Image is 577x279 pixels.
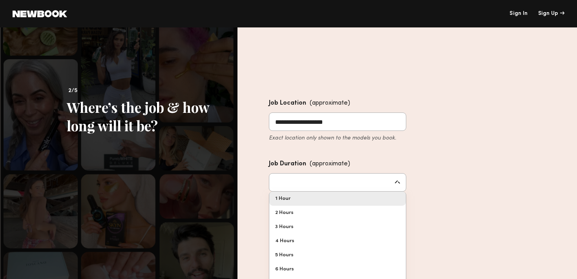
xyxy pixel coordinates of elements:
[269,192,406,206] div: 1 Hour
[269,112,406,131] input: Job Location(approximate)Exact location only shown to the models you book.
[269,248,406,262] div: 5 Hours
[538,11,564,16] a: Sign Up
[269,262,406,276] div: 6 Hours
[269,134,406,142] div: Exact location only shown to the models you book.
[269,206,406,220] div: 2 Hours
[310,98,350,109] div: (approximate)
[269,159,406,169] div: Job Duration
[310,159,350,169] div: (approximate)
[67,98,214,135] div: Where’s the job & how long will it be?
[67,86,214,96] div: 2/5
[269,220,406,234] div: 3 Hours
[269,98,406,109] div: Job Location
[509,11,528,16] a: Sign In
[269,234,406,248] div: 4 Hours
